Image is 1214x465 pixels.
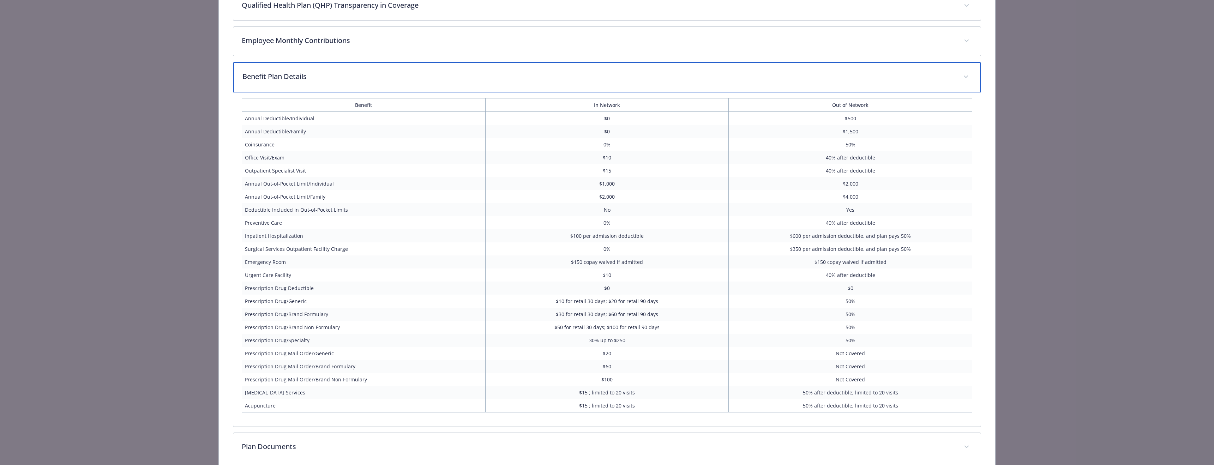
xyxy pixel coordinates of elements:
th: In Network [485,98,729,112]
td: Annual Deductible/Individual [242,112,486,125]
td: $2,000 [729,177,972,190]
td: $100 per admission deductible [485,229,729,242]
td: Annual Out-of-Pocket Limit/Family [242,190,486,203]
td: $10 [485,268,729,282]
td: 50% [729,295,972,308]
td: $15 ; limited to 20 visits [485,386,729,399]
td: $150 copay waived if admitted [729,255,972,268]
td: 40% after deductible [729,164,972,177]
td: Prescription Drug Mail Order/Brand Formulary [242,360,486,373]
td: Not Covered [729,347,972,360]
td: $1,000 [485,177,729,190]
td: Inpatient Hospitalization [242,229,486,242]
td: Office Visit/Exam [242,151,486,164]
div: Plan Documents [233,433,981,462]
td: 0% [485,242,729,255]
td: Yes [729,203,972,216]
td: 40% after deductible [729,216,972,229]
td: $4,000 [729,190,972,203]
td: 50% [729,334,972,347]
td: 50% [729,321,972,334]
td: Not Covered [729,360,972,373]
th: Benefit [242,98,486,112]
td: 0% [485,138,729,151]
p: Plan Documents [242,441,955,452]
p: Employee Monthly Contributions [242,35,955,46]
td: Prescription Drug/Brand Non-Formulary [242,321,486,334]
td: Acupuncture [242,399,486,412]
th: Out of Network [729,98,972,112]
td: 50% after deductible; limited to 20 visits [729,386,972,399]
td: [MEDICAL_DATA] Services [242,386,486,399]
td: Prescription Drug Mail Order/Generic [242,347,486,360]
td: $500 [729,112,972,125]
td: Urgent Care Facility [242,268,486,282]
td: $600 per admission deductible, and plan pays 50% [729,229,972,242]
td: $0 [729,282,972,295]
td: 40% after deductible [729,151,972,164]
td: 0% [485,216,729,229]
td: 50% [729,138,972,151]
td: 30% up to $250 [485,334,729,347]
td: Emergency Room [242,255,486,268]
div: Benefit Plan Details [233,62,981,92]
td: Annual Out-of-Pocket Limit/Individual [242,177,486,190]
td: $0 [485,125,729,138]
td: Coinsurance [242,138,486,151]
td: $350 per admission deductible, and plan pays 50% [729,242,972,255]
td: Prescription Drug Mail Order/Brand Non-Formulary [242,373,486,386]
td: $100 [485,373,729,386]
td: $150 copay waived if admitted [485,255,729,268]
td: 50% after deductible; limited to 20 visits [729,399,972,412]
td: $20 [485,347,729,360]
td: $30 for retail 30 days; $60 for retail 90 days [485,308,729,321]
td: 50% [729,308,972,321]
td: Prescription Drug Deductible [242,282,486,295]
td: $50 for retail 30 days; $100 for retail 90 days [485,321,729,334]
td: No [485,203,729,216]
td: Surgical Services Outpatient Facility Charge [242,242,486,255]
td: Prescription Drug/Generic [242,295,486,308]
td: $15 ; limited to 20 visits [485,399,729,412]
div: Benefit Plan Details [233,92,981,427]
td: Prescription Drug/Specialty [242,334,486,347]
td: Deductible Included in Out-of-Pocket Limits [242,203,486,216]
td: $2,000 [485,190,729,203]
td: $10 [485,151,729,164]
td: $60 [485,360,729,373]
td: Not Covered [729,373,972,386]
td: $15 [485,164,729,177]
td: $10 for retail 30 days; $20 for retail 90 days [485,295,729,308]
td: $0 [485,112,729,125]
p: Benefit Plan Details [242,71,955,82]
td: Preventive Care [242,216,486,229]
td: $1,500 [729,125,972,138]
td: $0 [485,282,729,295]
td: 40% after deductible [729,268,972,282]
td: Annual Deductible/Family [242,125,486,138]
td: Prescription Drug/Brand Formulary [242,308,486,321]
div: Employee Monthly Contributions [233,27,981,56]
td: Outpatient Specialist Visit [242,164,486,177]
